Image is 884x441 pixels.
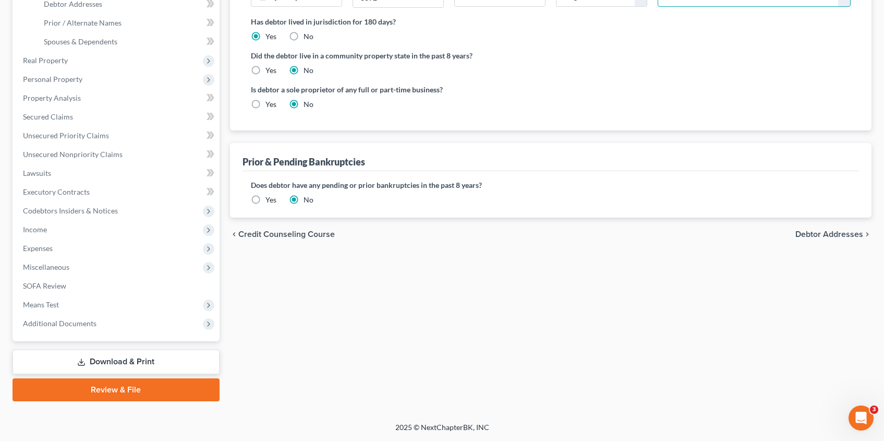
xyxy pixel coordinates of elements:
div: 2025 © NextChapterBK, INC [145,422,740,441]
label: No [304,195,313,205]
label: Yes [265,31,276,42]
label: No [304,99,313,110]
label: No [304,65,313,76]
span: Spouses & Dependents [44,37,117,46]
a: Property Analysis [15,89,220,108]
a: Secured Claims [15,108,220,126]
span: Debtor Addresses [795,230,863,239]
i: chevron_left [230,230,238,239]
div: Prior & Pending Bankruptcies [243,156,365,168]
span: Codebtors Insiders & Notices [23,206,118,215]
button: Debtor Addresses chevron_right [795,230,871,239]
iframe: Intercom live chat [849,406,874,431]
a: Prior / Alternate Names [35,14,220,32]
span: Income [23,225,47,234]
span: SOFA Review [23,281,66,290]
a: Unsecured Priority Claims [15,126,220,145]
a: Spouses & Dependents [35,32,220,51]
span: Unsecured Nonpriority Claims [23,150,123,159]
label: Does debtor have any pending or prior bankruptcies in the past 8 years? [251,180,851,190]
span: Means Test [23,300,59,309]
label: Yes [265,195,276,205]
span: 3 [870,406,878,414]
span: Real Property [23,56,68,65]
span: Executory Contracts [23,187,90,196]
a: SOFA Review [15,277,220,295]
span: Credit Counseling Course [238,230,335,239]
a: Executory Contracts [15,183,220,201]
a: Review & File [13,378,220,401]
span: Property Analysis [23,93,81,102]
a: Download & Print [13,350,220,374]
span: Miscellaneous [23,263,69,271]
label: Is debtor a sole proprietor of any full or part-time business? [251,84,546,95]
label: Yes [265,99,276,110]
span: Lawsuits [23,169,51,177]
span: Prior / Alternate Names [44,18,122,27]
i: chevron_right [863,230,871,239]
a: Unsecured Nonpriority Claims [15,145,220,164]
a: Lawsuits [15,164,220,183]
label: Has debtor lived in jurisdiction for 180 days? [251,16,851,27]
label: Did the debtor live in a community property state in the past 8 years? [251,50,851,61]
button: chevron_left Credit Counseling Course [230,230,335,239]
label: No [304,31,313,42]
span: Personal Property [23,75,82,84]
span: Additional Documents [23,319,96,328]
label: Yes [265,65,276,76]
span: Secured Claims [23,112,73,121]
span: Unsecured Priority Claims [23,131,109,140]
span: Expenses [23,244,53,253]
